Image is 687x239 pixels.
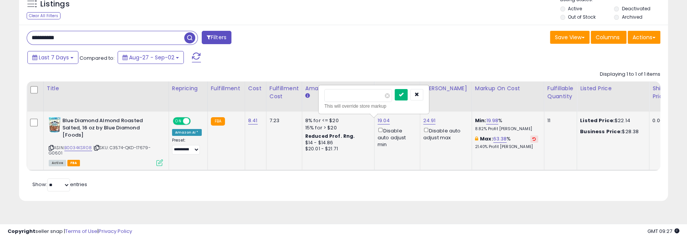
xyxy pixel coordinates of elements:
b: Business Price: [580,128,622,135]
div: Clear All Filters [27,12,61,19]
div: % [475,135,538,150]
div: Cost [248,84,263,92]
label: Archived [622,14,642,20]
b: Blue Diamond Almond Roasted Salted, 16 oz by Blue Diamond [Foods] [62,117,155,140]
div: Repricing [172,84,204,92]
div: Fulfillable Quantity [547,84,574,100]
div: Fulfillment Cost [269,84,299,100]
span: Compared to: [80,54,115,62]
div: Disable auto adjust min [378,126,414,148]
p: 21.40% Profit [PERSON_NAME] [475,144,538,150]
button: Filters [202,31,231,44]
a: 8.41 [248,117,258,124]
div: $22.14 [580,117,643,124]
label: Deactivated [622,5,650,12]
a: 24.91 [423,117,436,124]
a: 63.38 [493,135,507,143]
small: Amazon Fees. [305,92,310,99]
div: $14 - $14.86 [305,140,368,146]
div: Listed Price [580,84,646,92]
div: Title [47,84,166,92]
div: $20.01 - $21.71 [305,146,368,152]
div: Displaying 1 to 1 of 1 items [600,71,660,78]
img: 51Kyp072o7L._SL40_.jpg [49,117,61,132]
div: This will override store markup [324,102,423,110]
span: Show: entries [32,181,87,188]
span: OFF [190,118,202,124]
div: $28.38 [580,128,643,135]
div: Fulfillment [211,84,242,92]
div: seller snap | | [8,228,132,235]
label: Active [567,5,582,12]
div: [PERSON_NAME] [423,84,469,92]
span: Aug-27 - Sep-02 [129,54,174,61]
small: FBA [211,117,225,126]
button: Save View [550,31,590,44]
div: Markup on Cost [475,84,541,92]
label: Out of Stock [567,14,595,20]
div: 15% for > $20 [305,124,368,131]
div: Ship Price [652,84,668,100]
a: Privacy Policy [99,228,132,235]
div: 7.23 [269,117,296,124]
span: 2025-09-10 09:27 GMT [647,228,679,235]
a: 19.04 [378,117,390,124]
b: Min: [475,117,486,124]
a: Terms of Use [65,228,97,235]
button: Actions [628,31,660,44]
div: Disable auto adjust max [423,126,466,141]
strong: Copyright [8,228,35,235]
span: FBA [67,160,80,166]
div: 11 [547,117,571,124]
div: Amazon Fees [305,84,371,92]
b: Max: [480,135,493,142]
span: Last 7 Days [39,54,69,61]
div: 0.00 [652,117,665,124]
div: Amazon AI * [172,129,202,136]
b: Listed Price: [580,117,615,124]
div: % [475,117,538,131]
button: Columns [591,31,626,44]
div: 8% for <= $20 [305,117,368,124]
span: Columns [596,33,620,41]
a: 19.98 [486,117,498,124]
button: Last 7 Days [27,51,78,64]
button: Aug-27 - Sep-02 [118,51,184,64]
b: Reduced Prof. Rng. [305,133,355,139]
p: 8.82% Profit [PERSON_NAME] [475,126,538,132]
div: ASIN: [49,117,163,165]
span: | SKU: C3574-QKD-17679-G0601 [49,145,151,156]
th: The percentage added to the cost of goods (COGS) that forms the calculator for Min & Max prices. [472,81,544,112]
span: ON [174,118,183,124]
span: All listings currently available for purchase on Amazon [49,160,66,166]
a: B0034KSR08 [64,145,92,151]
div: Preset: [172,138,202,155]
